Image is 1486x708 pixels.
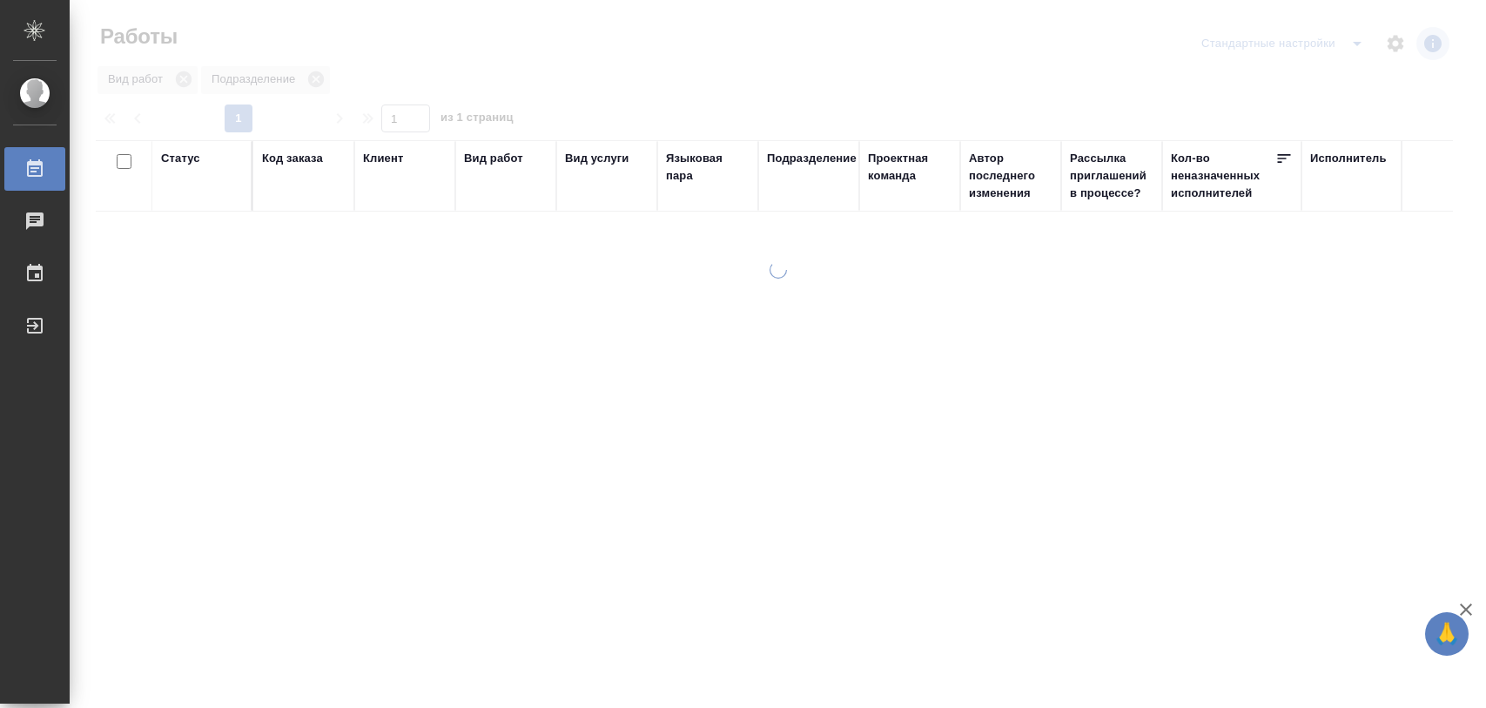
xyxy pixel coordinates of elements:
div: Клиент [363,150,403,167]
div: Проектная команда [868,150,951,185]
div: Языковая пара [666,150,750,185]
div: Кол-во неназначенных исполнителей [1171,150,1275,202]
span: 🙏 [1432,616,1462,652]
div: Статус [161,150,200,167]
div: Подразделение [767,150,857,167]
div: Рассылка приглашений в процессе? [1070,150,1153,202]
div: Код заказа [262,150,323,167]
div: Автор последнего изменения [969,150,1052,202]
div: Вид услуги [565,150,629,167]
button: 🙏 [1425,612,1469,656]
div: Исполнитель [1310,150,1387,167]
div: Вид работ [464,150,523,167]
